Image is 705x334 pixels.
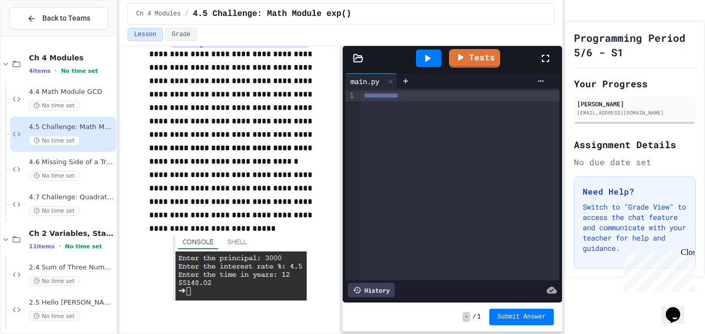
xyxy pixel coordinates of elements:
[29,206,79,216] span: No time set
[472,313,476,321] span: /
[55,67,57,75] span: •
[29,243,55,250] span: 11 items
[29,53,114,62] span: Ch 4 Modules
[29,193,114,202] span: 4.7 Challenge: Quadratic Formula
[662,293,695,324] iframe: chat widget
[348,283,395,297] div: History
[498,313,546,321] span: Submit Answer
[29,276,79,286] span: No time set
[574,137,696,152] h2: Assignment Details
[477,313,481,321] span: 1
[574,76,696,91] h2: Your Progress
[61,68,98,74] span: No time set
[574,156,696,168] div: No due date set
[65,243,102,250] span: No time set
[449,49,500,68] a: Tests
[345,91,356,101] div: 1
[127,28,163,41] button: Lesson
[29,136,79,146] span: No time set
[136,10,181,18] span: Ch 4 Modules
[29,158,114,167] span: 4.6 Missing Side of a Triangle
[619,248,695,292] iframe: chat widget
[489,309,554,325] button: Submit Answer
[29,68,51,74] span: 4 items
[4,4,71,66] div: Chat with us now!Close
[577,109,693,117] div: [EMAIL_ADDRESS][DOMAIN_NAME]
[345,76,384,87] div: main.py
[165,28,197,41] button: Grade
[577,99,693,108] div: [PERSON_NAME]
[59,242,61,250] span: •
[574,30,696,59] h1: Programming Period 5/6 - S1
[29,101,79,110] span: No time set
[185,10,188,18] span: /
[193,8,351,20] span: 4.5 Challenge: Math Module exp()
[29,88,114,97] span: 4.4 Math Module GCD
[29,298,114,307] span: 2.5 Hello [PERSON_NAME]
[29,311,79,321] span: No time set
[29,171,79,181] span: No time set
[462,312,470,322] span: -
[583,202,687,253] p: Switch to "Grade View" to access the chat feature and communicate with your teacher for help and ...
[42,13,90,24] span: Back to Teams
[29,263,114,272] span: 2.4 Sum of Three Numbers
[583,185,687,198] h3: Need Help?
[9,7,108,29] button: Back to Teams
[29,123,114,132] span: 4.5 Challenge: Math Module exp()
[345,73,397,89] div: main.py
[29,229,114,238] span: Ch 2 Variables, Statements & Expressions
